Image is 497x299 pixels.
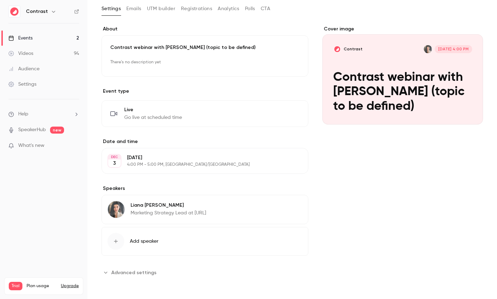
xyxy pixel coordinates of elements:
[322,26,483,124] section: Cover image
[18,111,28,118] span: Help
[101,138,308,145] label: Date and time
[8,111,79,118] li: help-dropdown-opener
[101,88,308,95] p: Event type
[110,57,300,68] p: There's no description yet
[108,155,121,159] div: DEC
[131,209,206,216] p: Marketing Strategy Lead at [URL]
[126,3,141,14] button: Emails
[101,3,121,14] button: Settings
[101,185,308,192] label: Speakers
[127,162,271,168] p: 4:00 PM - 5:00 PM, [GEOGRAPHIC_DATA]/[GEOGRAPHIC_DATA]
[124,106,182,113] span: Live
[101,267,161,278] button: Advanced settings
[101,267,308,278] section: Advanced settings
[26,8,48,15] h6: Contrast
[8,50,33,57] div: Videos
[18,126,46,134] a: SpeakerHub
[124,114,182,121] span: Go live at scheduled time
[261,3,270,14] button: CTA
[101,227,308,256] button: Add speaker
[18,142,44,149] span: What's new
[8,65,40,72] div: Audience
[130,238,159,245] span: Add speaker
[50,127,64,134] span: new
[8,35,33,42] div: Events
[181,3,212,14] button: Registrations
[101,26,308,33] label: About
[9,282,22,290] span: Trial
[61,283,79,289] button: Upgrade
[8,81,36,88] div: Settings
[27,283,57,289] span: Plan usage
[9,6,20,17] img: Contrast
[131,202,206,209] p: Liana [PERSON_NAME]
[101,195,308,224] div: Liana HakobyanLiana [PERSON_NAME]Marketing Strategy Lead at [URL]
[245,3,255,14] button: Polls
[322,26,483,33] label: Cover image
[110,44,300,51] p: Contrast webinar with [PERSON_NAME] (topic to be defined)
[147,3,175,14] button: UTM builder
[127,154,271,161] p: [DATE]
[218,3,239,14] button: Analytics
[111,269,156,276] span: Advanced settings
[113,160,116,167] p: 3
[108,201,125,218] img: Liana Hakobyan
